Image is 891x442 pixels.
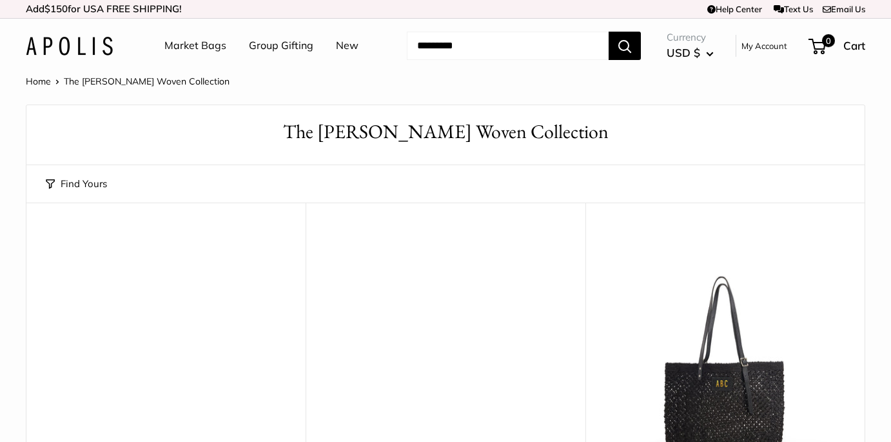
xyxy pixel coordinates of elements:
a: Text Us [774,4,813,14]
span: Cart [843,39,865,52]
span: 0 [822,34,835,47]
a: Email Us [823,4,865,14]
a: Group Gifting [249,36,313,55]
span: Currency [667,28,714,46]
input: Search... [407,32,609,60]
button: Find Yours [46,175,107,193]
img: Apolis [26,37,113,55]
span: $150 [44,3,68,15]
h1: The [PERSON_NAME] Woven Collection [46,118,845,146]
a: Market Bags [164,36,226,55]
button: USD $ [667,43,714,63]
a: 0 Cart [810,35,865,56]
span: USD $ [667,46,700,59]
nav: Breadcrumb [26,73,230,90]
a: My Account [741,38,787,54]
a: New [336,36,358,55]
a: Home [26,75,51,87]
span: The [PERSON_NAME] Woven Collection [64,75,230,87]
button: Search [609,32,641,60]
a: Help Center [707,4,762,14]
